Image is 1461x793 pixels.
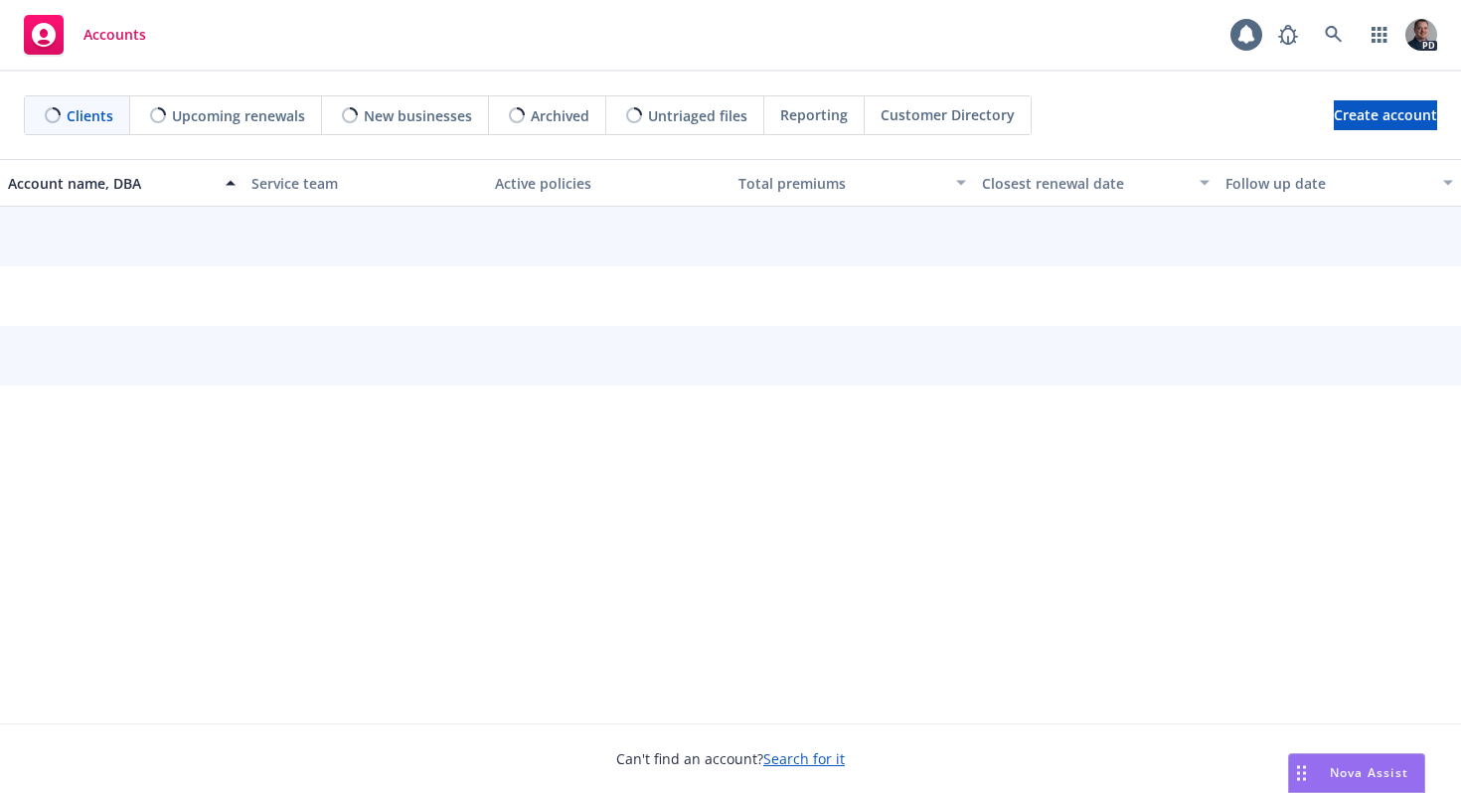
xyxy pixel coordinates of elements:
a: Create account [1334,100,1437,130]
span: Customer Directory [881,104,1015,125]
button: Nova Assist [1288,753,1425,793]
div: Total premiums [738,173,944,194]
span: Archived [531,105,589,126]
a: Accounts [16,7,154,63]
span: Reporting [780,104,848,125]
a: Report a Bug [1268,15,1308,55]
span: New businesses [364,105,472,126]
button: Active policies [487,159,730,207]
img: photo [1405,19,1437,51]
span: Accounts [83,27,146,43]
div: Drag to move [1289,754,1314,792]
div: Service team [251,173,479,194]
a: Switch app [1360,15,1399,55]
span: Clients [67,105,113,126]
span: Create account [1334,96,1437,134]
button: Follow up date [1217,159,1461,207]
div: Closest renewal date [982,173,1188,194]
span: Upcoming renewals [172,105,305,126]
div: Account name, DBA [8,173,214,194]
button: Total premiums [730,159,974,207]
a: Search [1314,15,1354,55]
span: Can't find an account? [616,748,845,769]
button: Closest renewal date [974,159,1217,207]
a: Search for it [763,749,845,768]
div: Follow up date [1225,173,1431,194]
span: Nova Assist [1330,764,1408,781]
button: Service team [243,159,487,207]
span: Untriaged files [648,105,747,126]
div: Active policies [495,173,723,194]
